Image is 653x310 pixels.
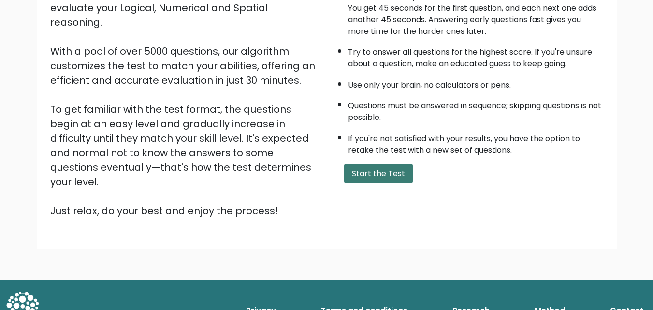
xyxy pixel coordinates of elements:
li: Questions must be answered in sequence; skipping questions is not possible. [348,95,603,123]
li: Try to answer all questions for the highest score. If you're unsure about a question, make an edu... [348,42,603,70]
li: If you're not satisfied with your results, you have the option to retake the test with a new set ... [348,128,603,156]
button: Start the Test [344,164,413,183]
li: Use only your brain, no calculators or pens. [348,74,603,91]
